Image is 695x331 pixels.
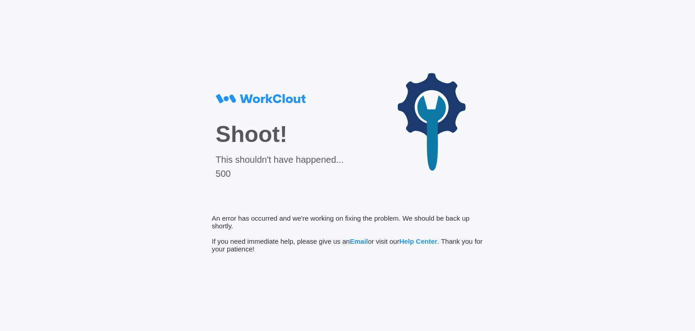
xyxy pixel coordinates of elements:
div: An error has occurred and we're working on fixing the problem. We should be back up shortly. If y... [212,214,483,253]
span: Help Center [399,237,437,245]
span: Email [350,237,368,245]
div: 500 [216,169,344,179]
div: This shouldn't have happened... [216,155,344,165]
div: Shoot! [216,121,344,147]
